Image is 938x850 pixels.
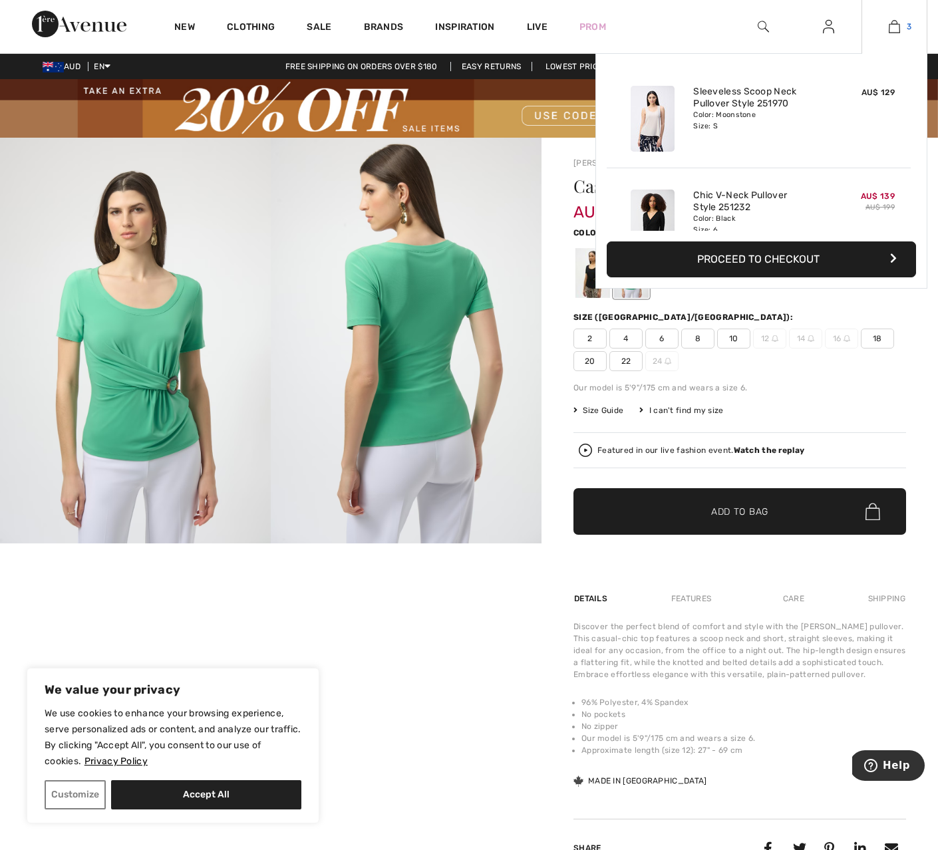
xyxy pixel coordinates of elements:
[889,19,900,35] img: My Bag
[573,775,707,787] div: Made in [GEOGRAPHIC_DATA]
[581,732,906,744] li: Our model is 5'9"/175 cm and wears a size 6.
[631,190,675,255] img: Chic V-Neck Pullover Style 251232
[581,744,906,756] li: Approximate length (size 12): 27" - 69 cm
[573,228,605,237] span: Color:
[907,21,911,33] span: 3
[660,587,722,611] div: Features
[573,158,640,168] a: [PERSON_NAME]
[32,11,126,37] img: 1ère Avenue
[573,621,906,680] div: Discover the perfect blend of comfort and style with the [PERSON_NAME] pullover. This casual-chic...
[573,190,637,221] span: AU$ 130
[43,62,64,72] img: Australian Dollar
[275,62,448,71] a: Free shipping on orders over $180
[823,19,834,35] img: My Info
[573,587,611,611] div: Details
[581,696,906,708] li: 96% Polyester, 4% Spandex
[631,86,675,152] img: Sleeveless Scoop Neck Pullover Style 251970
[865,203,895,212] s: AU$ 199
[573,404,623,416] span: Size Guide
[575,248,610,298] div: Black
[45,706,301,770] p: We use cookies to enhance your browsing experience, serve personalized ads or content, and analyz...
[865,503,880,520] img: Bag.svg
[693,86,824,110] a: Sleeveless Scoop Neck Pullover Style 251970
[825,329,858,349] span: 16
[861,329,894,349] span: 18
[852,750,925,783] iframe: Opens a widget where you can find more information
[665,358,671,364] img: ring-m.svg
[609,329,643,349] span: 4
[772,335,778,342] img: ring-m.svg
[111,780,301,809] button: Accept All
[753,329,786,349] span: 12
[573,311,796,323] div: Size ([GEOGRAPHIC_DATA]/[GEOGRAPHIC_DATA]):
[862,19,927,35] a: 3
[579,20,606,34] a: Prom
[435,21,494,35] span: Inspiration
[717,329,750,349] span: 10
[45,780,106,809] button: Customize
[865,587,906,611] div: Shipping
[573,178,851,195] h1: Casual Knotted Pullover Style 252230
[693,213,824,235] div: Color: Black Size: 6
[573,488,906,535] button: Add to Bag
[789,329,822,349] span: 14
[681,329,714,349] span: 8
[94,62,110,71] span: EN
[812,19,845,35] a: Sign In
[645,329,679,349] span: 6
[609,351,643,371] span: 22
[607,241,916,277] button: Proceed to Checkout
[581,720,906,732] li: No zipper
[573,351,607,371] span: 20
[772,587,816,611] div: Care
[227,21,275,35] a: Clothing
[861,88,895,97] span: AU$ 129
[573,329,607,349] span: 2
[174,21,195,35] a: New
[43,62,86,71] span: AUD
[535,62,664,71] a: Lowest Price Guarantee
[758,19,769,35] img: search the website
[581,708,906,720] li: No pockets
[645,351,679,371] span: 24
[734,446,805,455] strong: Watch the replay
[307,21,331,35] a: Sale
[271,138,542,543] img: Casual Knotted Pullover Style 252230. 2
[639,404,723,416] div: I can't find my size
[579,444,592,457] img: Watch the replay
[693,110,824,131] div: Color: Moonstone Size: S
[450,62,533,71] a: Easy Returns
[573,382,906,394] div: Our model is 5'9"/175 cm and wears a size 6.
[364,21,404,35] a: Brands
[597,446,804,455] div: Featured in our live fashion event.
[614,248,649,298] div: Garden green
[808,335,814,342] img: ring-m.svg
[84,755,148,768] a: Privacy Policy
[844,335,850,342] img: ring-m.svg
[45,682,301,698] p: We value your privacy
[861,192,895,201] span: AU$ 139
[693,190,824,213] a: Chic V-Neck Pullover Style 251232
[711,505,768,519] span: Add to Bag
[527,20,547,34] a: Live
[27,668,319,823] div: We value your privacy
